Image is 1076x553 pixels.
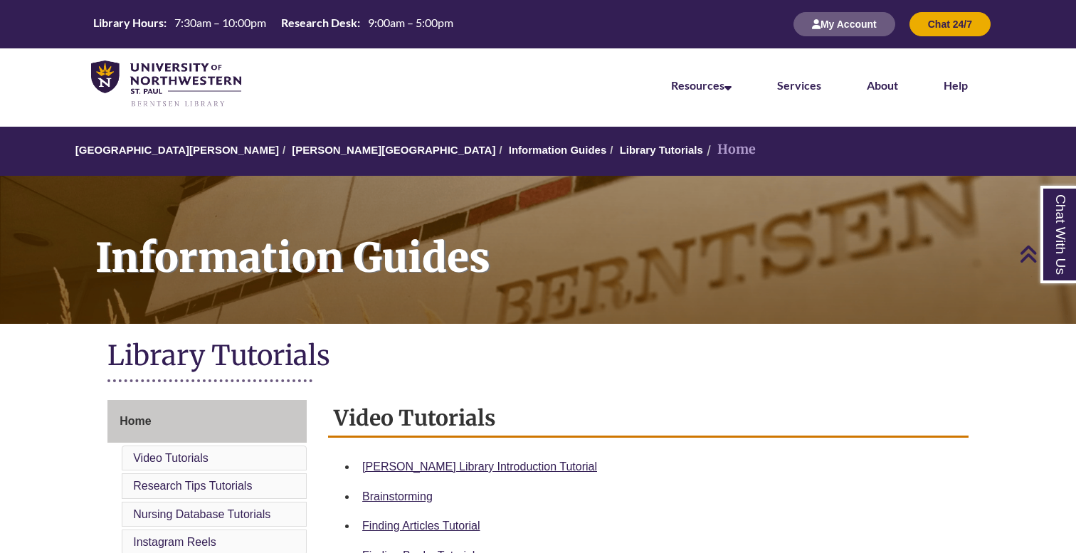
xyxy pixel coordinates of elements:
[1019,244,1072,263] a: Back to Top
[107,338,969,376] h1: Library Tutorials
[107,400,307,443] a: Home
[509,144,607,156] a: Information Guides
[292,144,495,156] a: [PERSON_NAME][GEOGRAPHIC_DATA]
[133,480,252,492] a: Research Tips Tutorials
[91,60,241,108] img: UNWSP Library Logo
[174,16,266,29] span: 7:30am – 10:00pm
[80,176,1076,305] h1: Information Guides
[133,536,216,548] a: Instagram Reels
[133,508,270,520] a: Nursing Database Tutorials
[362,460,597,473] a: [PERSON_NAME] Library Introduction Tutorial
[671,78,732,92] a: Resources
[275,15,362,31] th: Research Desk:
[88,15,459,33] table: Hours Today
[88,15,459,34] a: Hours Today
[75,144,279,156] a: [GEOGRAPHIC_DATA][PERSON_NAME]
[793,18,895,30] a: My Account
[703,139,756,160] li: Home
[944,78,968,92] a: Help
[328,400,969,438] h2: Video Tutorials
[362,490,433,502] a: Brainstorming
[909,18,991,30] a: Chat 24/7
[368,16,453,29] span: 9:00am – 5:00pm
[362,520,480,532] a: Finding Articles Tutorial
[777,78,821,92] a: Services
[793,12,895,36] button: My Account
[120,415,151,427] span: Home
[909,12,991,36] button: Chat 24/7
[133,452,209,464] a: Video Tutorials
[867,78,898,92] a: About
[88,15,169,31] th: Library Hours:
[620,144,703,156] a: Library Tutorials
